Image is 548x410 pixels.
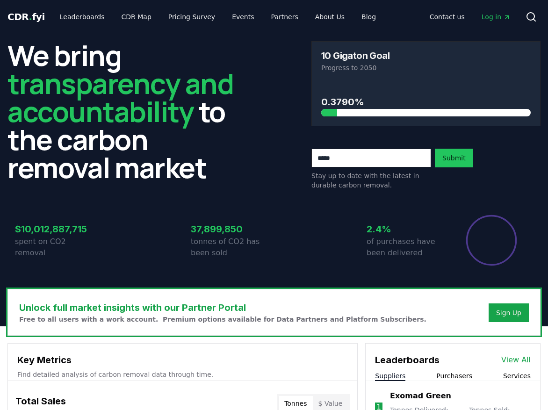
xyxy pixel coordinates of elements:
a: Exomad Green [390,390,451,402]
a: Sign Up [496,308,521,317]
a: Log in [474,8,518,25]
p: Progress to 2050 [321,63,531,72]
div: Percentage of sales delivered [465,214,518,266]
h3: Key Metrics [17,353,348,367]
a: Blog [354,8,383,25]
a: Leaderboards [52,8,112,25]
p: Free to all users with a work account. Premium options available for Data Partners and Platform S... [19,315,426,324]
h3: 10 Gigaton Goal [321,51,389,60]
span: CDR fyi [7,11,45,22]
p: tonnes of CO2 has been sold [191,236,274,259]
nav: Main [422,8,518,25]
h2: We bring to the carbon removal market [7,41,237,181]
h3: Leaderboards [375,353,440,367]
h3: 2.4% [367,222,450,236]
a: Contact us [422,8,472,25]
p: spent on CO2 removal [15,236,98,259]
a: Pricing Survey [161,8,223,25]
a: About Us [308,8,352,25]
span: Log in [482,12,511,22]
h3: $10,012,887,715 [15,222,98,236]
a: CDR.fyi [7,10,45,23]
h3: Unlock full market insights with our Partner Portal [19,301,426,315]
a: Events [224,8,261,25]
a: Partners [264,8,306,25]
nav: Main [52,8,383,25]
span: . [29,11,32,22]
a: CDR Map [114,8,159,25]
p: Find detailed analysis of carbon removal data through time. [17,370,348,379]
h3: 0.3790% [321,95,531,109]
p: of purchases have been delivered [367,236,450,259]
a: View All [501,354,531,366]
button: Services [503,371,531,381]
p: Stay up to date with the latest in durable carbon removal. [311,171,431,190]
h3: 37,899,850 [191,222,274,236]
span: transparency and accountability [7,64,233,130]
button: Submit [435,149,473,167]
button: Purchasers [436,371,472,381]
button: Suppliers [375,371,405,381]
button: Sign Up [489,303,529,322]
